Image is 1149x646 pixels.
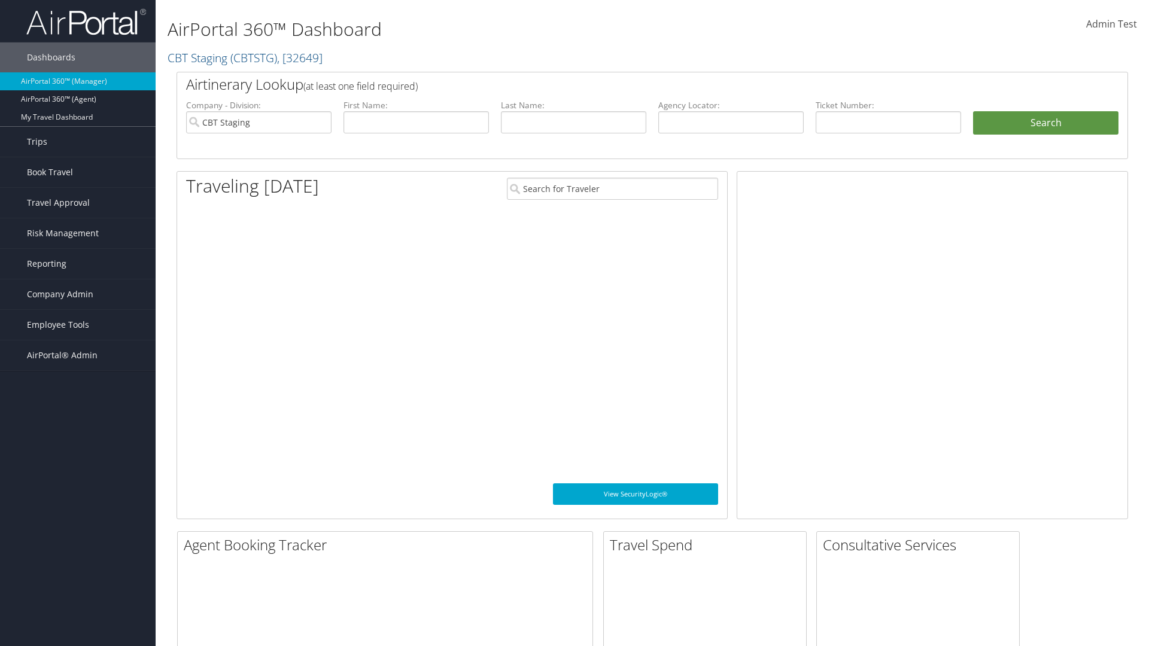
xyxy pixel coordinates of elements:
span: Reporting [27,249,66,279]
button: Search [973,111,1118,135]
span: Risk Management [27,218,99,248]
span: Trips [27,127,47,157]
h1: AirPortal 360™ Dashboard [168,17,814,42]
a: Admin Test [1086,6,1137,43]
span: AirPortal® Admin [27,340,98,370]
label: Ticket Number: [816,99,961,111]
h2: Airtinerary Lookup [186,74,1039,95]
label: First Name: [344,99,489,111]
span: Employee Tools [27,310,89,340]
input: Search for Traveler [507,178,718,200]
label: Company - Division: [186,99,332,111]
a: View SecurityLogic® [553,483,718,505]
span: Book Travel [27,157,73,187]
label: Last Name: [501,99,646,111]
a: CBT Staging [168,50,323,66]
img: airportal-logo.png [26,8,146,36]
span: Admin Test [1086,17,1137,31]
label: Agency Locator: [658,99,804,111]
span: Dashboards [27,42,75,72]
h2: Agent Booking Tracker [184,535,592,555]
span: (at least one field required) [303,80,418,93]
span: Company Admin [27,279,93,309]
span: ( CBTSTG ) [230,50,277,66]
h2: Travel Spend [610,535,806,555]
h2: Consultative Services [823,535,1019,555]
h1: Traveling [DATE] [186,173,319,199]
span: , [ 32649 ] [277,50,323,66]
span: Travel Approval [27,188,90,218]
